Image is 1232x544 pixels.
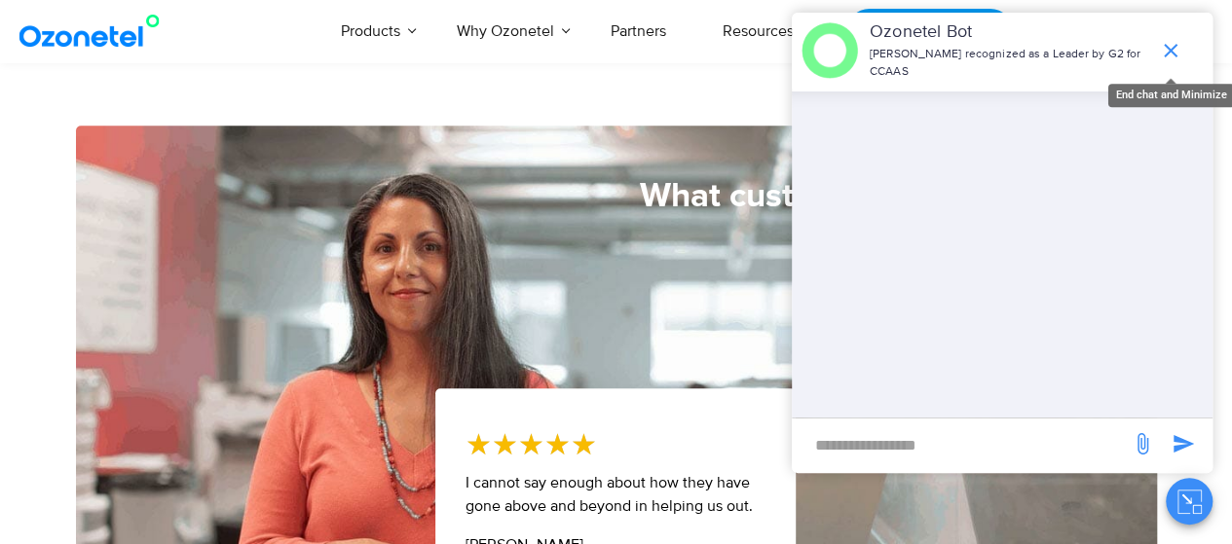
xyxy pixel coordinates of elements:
[570,422,596,466] i: ★
[802,428,1121,463] div: new-msg-input
[870,46,1149,81] p: [PERSON_NAME] recognized as a Leader by G2 for CCAAS
[1166,478,1213,525] button: Close chat
[465,422,491,466] i: ★
[465,422,596,466] div: 5/5
[1123,424,1162,463] span: send message
[465,473,752,516] span: I cannot say enough about how they have gone above and beyond in helping us out.
[517,422,543,466] i: ★
[1151,31,1190,70] span: end chat or minimize
[870,19,1149,46] p: Ozonetel Bot
[846,9,1013,54] a: Request a Demo
[543,422,570,466] i: ★
[491,422,517,466] i: ★
[1164,424,1203,463] span: send message
[76,179,1103,213] h5: What customers say about us!
[802,22,858,79] img: header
